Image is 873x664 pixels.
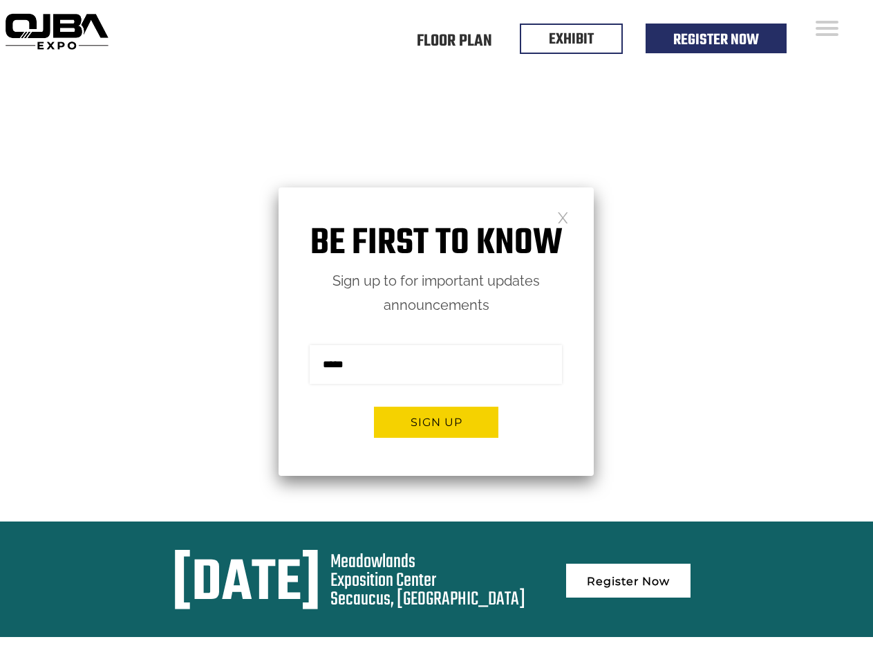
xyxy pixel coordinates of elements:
[566,564,691,598] a: Register Now
[549,28,594,51] a: EXHIBIT
[673,28,759,52] a: Register Now
[279,269,594,317] p: Sign up to for important updates announcements
[330,553,525,609] div: Meadowlands Exposition Center Secaucus, [GEOGRAPHIC_DATA]
[172,553,321,616] div: [DATE]
[374,407,498,438] button: Sign up
[279,222,594,266] h1: Be first to know
[557,211,569,223] a: Close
